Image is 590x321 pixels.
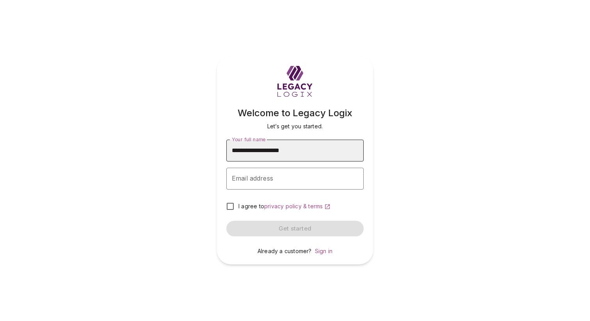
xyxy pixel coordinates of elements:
span: I agree to [238,203,264,209]
span: Welcome to Legacy Logix [238,107,352,119]
span: Your full name [232,137,265,142]
span: Already a customer? [258,248,312,254]
a: privacy policy & terms [264,203,331,209]
a: Sign in [315,248,332,254]
span: privacy policy & terms [264,203,323,209]
span: Let’s get you started. [267,123,323,129]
